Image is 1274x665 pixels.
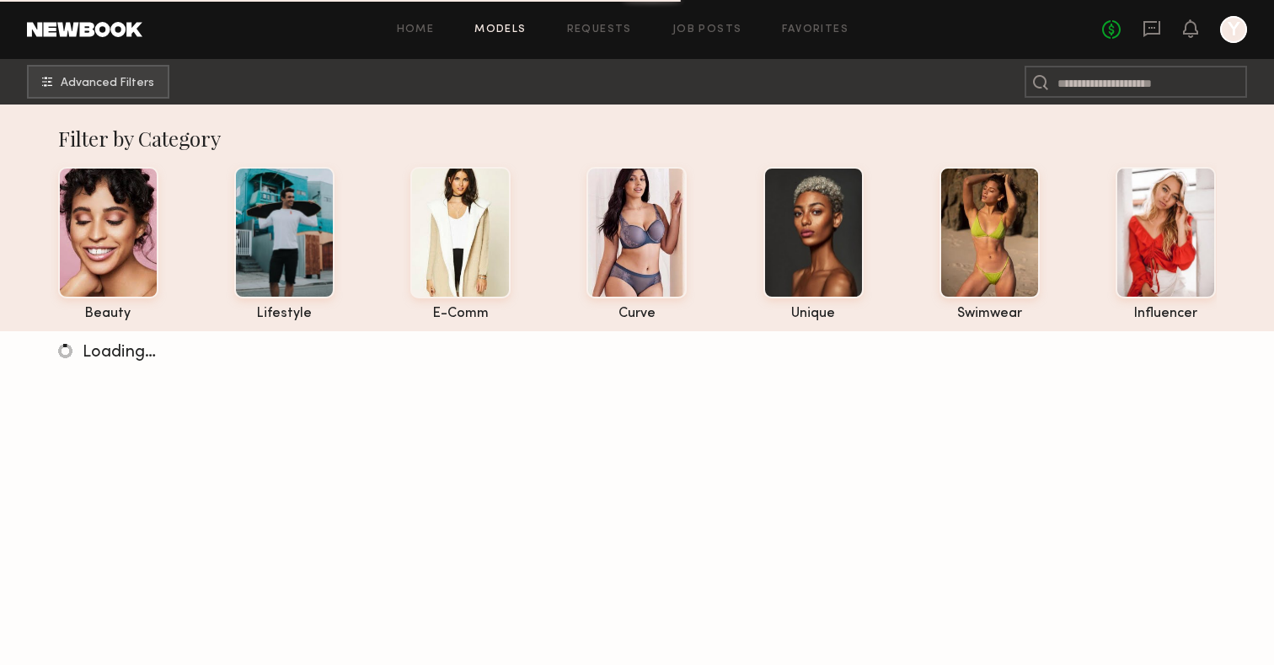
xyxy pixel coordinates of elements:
a: Y [1220,16,1247,43]
div: swimwear [939,307,1040,321]
div: curve [586,307,687,321]
div: e-comm [410,307,511,321]
span: Advanced Filters [61,78,154,89]
a: Home [397,24,435,35]
a: Favorites [782,24,848,35]
div: beauty [58,307,158,321]
div: influencer [1116,307,1216,321]
div: unique [763,307,864,321]
span: Loading… [83,345,156,361]
a: Models [474,24,526,35]
div: lifestyle [234,307,335,321]
a: Job Posts [672,24,742,35]
div: Filter by Category [58,125,1217,152]
a: Requests [567,24,632,35]
button: Advanced Filters [27,65,169,99]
